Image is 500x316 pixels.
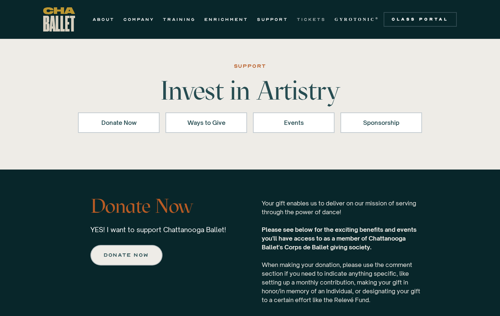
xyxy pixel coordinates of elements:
a: GYROTONIC® [335,15,379,24]
div: Ways to Give [175,118,238,127]
div: Donate Now [87,118,150,127]
p: YES! I want to support Chattanooga Ballet! [90,225,226,234]
a: Ways to Give [165,112,247,133]
h1: Invest in Artistry [136,77,364,104]
a: Sponsorship [340,112,422,133]
div: Class Portal [388,16,452,22]
a: Class Portal [384,12,457,27]
a: ABOUT [93,15,115,24]
strong: Please see below for the exciting benefits and events you'll have access to as a member of Chatta... [262,226,417,251]
a: COMPANY [123,15,154,24]
div: SUPPORT [234,62,266,71]
a: Events [253,112,335,133]
strong: GYROTONIC [335,17,375,22]
a: TICKETS [297,15,326,24]
a: ENRICHMENT [204,15,248,24]
p: Your gift enables us to deliver on our mission of serving through the power of dance! ‍ When maki... [262,192,422,304]
a: Donate now [90,245,163,265]
sup: ® [375,16,379,20]
a: home [43,7,75,31]
div: Events [262,118,325,127]
div: Donate now [104,251,149,260]
h3: Donate Now [90,192,226,221]
div: Sponsorship [350,118,413,127]
a: Donate Now [78,112,160,133]
a: TRAINING [163,15,195,24]
a: SUPPORT [257,15,288,24]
